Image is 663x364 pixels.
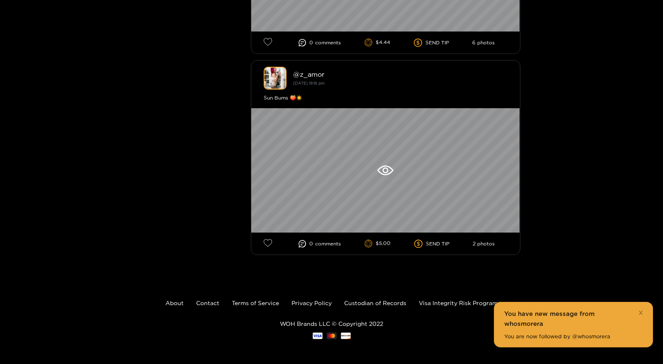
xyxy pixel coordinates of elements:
[293,81,325,85] small: [DATE] 19:16 pm
[299,240,341,248] li: 0
[364,39,391,47] li: $4.44
[264,94,508,102] div: Sun Bums 🍑☀️
[196,300,219,306] a: Contact
[638,310,644,315] span: close
[264,67,287,90] img: z_amor
[414,240,426,248] span: dollar
[165,300,184,306] a: About
[472,40,495,46] li: 6 photos
[291,300,332,306] a: Privacy Policy
[299,39,341,46] li: 0
[504,309,643,329] div: You have new message from whosmorera
[504,332,643,340] div: You are now followed by @whosmorera
[419,300,498,306] a: Visa Integrity Risk Program
[414,39,449,47] li: SEND TIP
[364,240,391,248] li: $5.00
[315,241,341,247] span: comment s
[293,70,508,78] div: @ z_amor
[315,40,341,46] span: comment s
[414,240,449,248] li: SEND TIP
[473,241,495,247] li: 2 photos
[232,300,279,306] a: Terms of Service
[414,39,425,47] span: dollar
[344,300,406,306] a: Custodian of Records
